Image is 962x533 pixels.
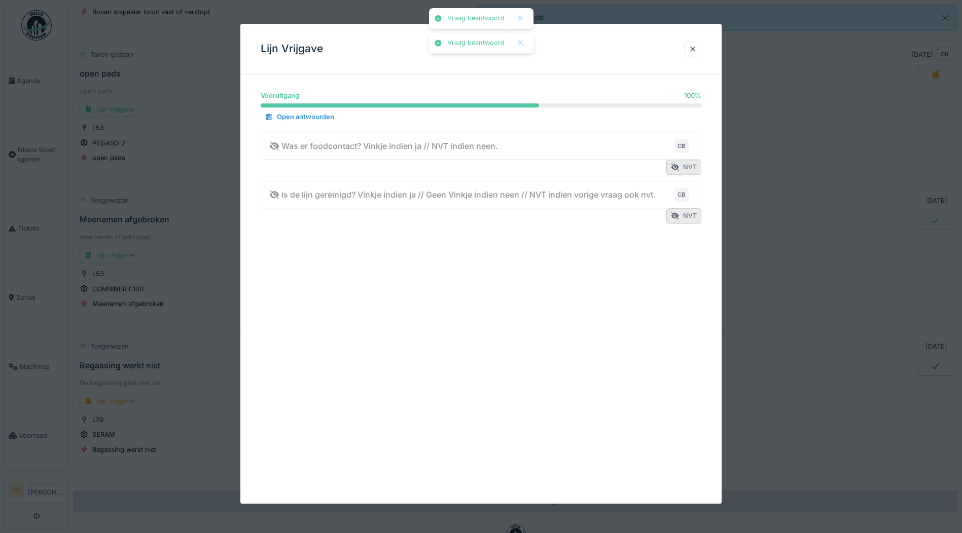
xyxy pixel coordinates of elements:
div: NVT [666,160,701,175]
summary: Is de lijn gereinigd? Vinkje indien ja // Geen Vinkje indien neen // NVT indien vorige vraag ook ... [265,185,697,204]
div: NVT [666,209,701,223]
div: Vooruitgang [261,91,299,100]
div: Vraag beantwoord [447,39,505,48]
div: Open antwoorden [261,110,338,124]
h3: Lijn Vrijgave [261,43,323,55]
div: CB [674,139,689,153]
summary: Was er foodcontact? Vinkje indien ja // NVT indien neen.CB [265,137,697,156]
div: 100 % [684,91,701,100]
progress: 100 % [261,104,701,108]
div: Was er foodcontact? Vinkje indien ja // NVT indien neen. [269,140,498,152]
div: Is de lijn gereinigd? Vinkje indien ja // Geen Vinkje indien neen // NVT indien vorige vraag ook ... [269,188,656,201]
div: Vraag beantwoord [447,14,505,23]
div: CB [674,187,689,202]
